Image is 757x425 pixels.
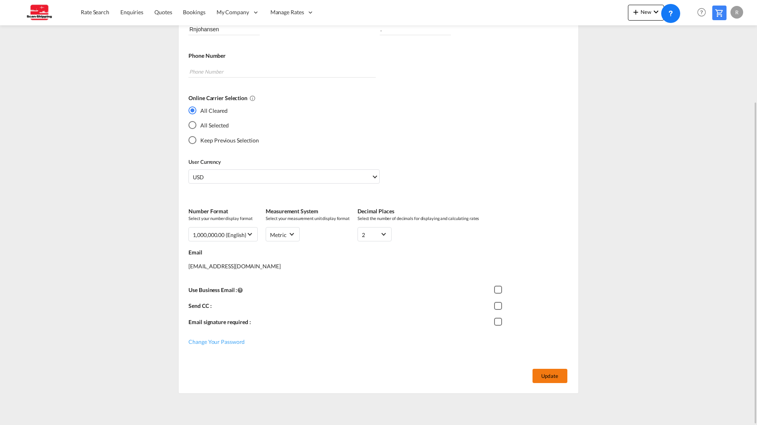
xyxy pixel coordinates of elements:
[188,284,494,300] div: Use Business Email :
[188,158,379,165] label: User Currency
[188,300,494,316] div: Send CC :
[270,8,304,16] span: Manage Rates
[494,302,506,310] md-checkbox: Checkbox 1
[188,121,259,129] md-radio-button: All Selected
[188,215,258,221] span: Select your number display format
[631,7,641,17] md-icon: icon-plus 400-fg
[81,9,109,15] span: Rate Search
[237,287,243,293] md-icon: Notification will be sent from this email Id
[695,6,708,19] span: Help
[193,173,371,181] span: USD
[494,286,506,294] md-checkbox: Checkbox 1
[362,231,365,238] div: 2
[249,95,256,101] md-icon: All Cleared : Deselects all online carriers by default.All Selected : Selects all online carriers...
[494,318,506,326] md-checkbox: Checkbox 1
[188,94,562,102] label: Online Carrier Selection
[188,316,494,332] div: Email signature required :
[188,136,259,144] md-radio-button: Keep Previous Selection
[631,9,661,15] span: New
[188,66,375,78] input: Phone Number
[266,215,350,221] span: Select your measurement unit display format
[12,4,65,21] img: 123b615026f311ee80dabbd30bc9e10f.jpg
[358,207,479,215] label: Decimal Places
[217,8,249,16] span: My Company
[188,106,259,150] md-radio-group: Yes
[651,7,661,17] md-icon: icon-chevron-down
[358,215,479,221] span: Select the number of decimals for displaying and calculating rates
[188,338,245,345] span: Change Your Password
[188,106,259,114] md-radio-button: All Cleared
[628,5,664,21] button: icon-plus 400-fgNewicon-chevron-down
[188,52,562,60] label: Phone Number
[695,6,712,20] div: Help
[188,207,258,215] label: Number Format
[188,256,570,284] div: [EMAIL_ADDRESS][DOMAIN_NAME]
[533,369,567,383] button: Update
[188,23,260,35] input: First Name
[730,6,743,19] div: R
[183,9,205,15] span: Bookings
[380,23,451,35] input: Last Name
[154,9,172,15] span: Quotes
[193,231,246,238] div: 1,000,000.00 (English)
[188,169,379,184] md-select: Select Currency: $ USDUnited States Dollar
[266,207,350,215] label: Measurement System
[188,249,570,256] label: Email
[270,231,286,238] div: metric
[120,9,143,15] span: Enquiries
